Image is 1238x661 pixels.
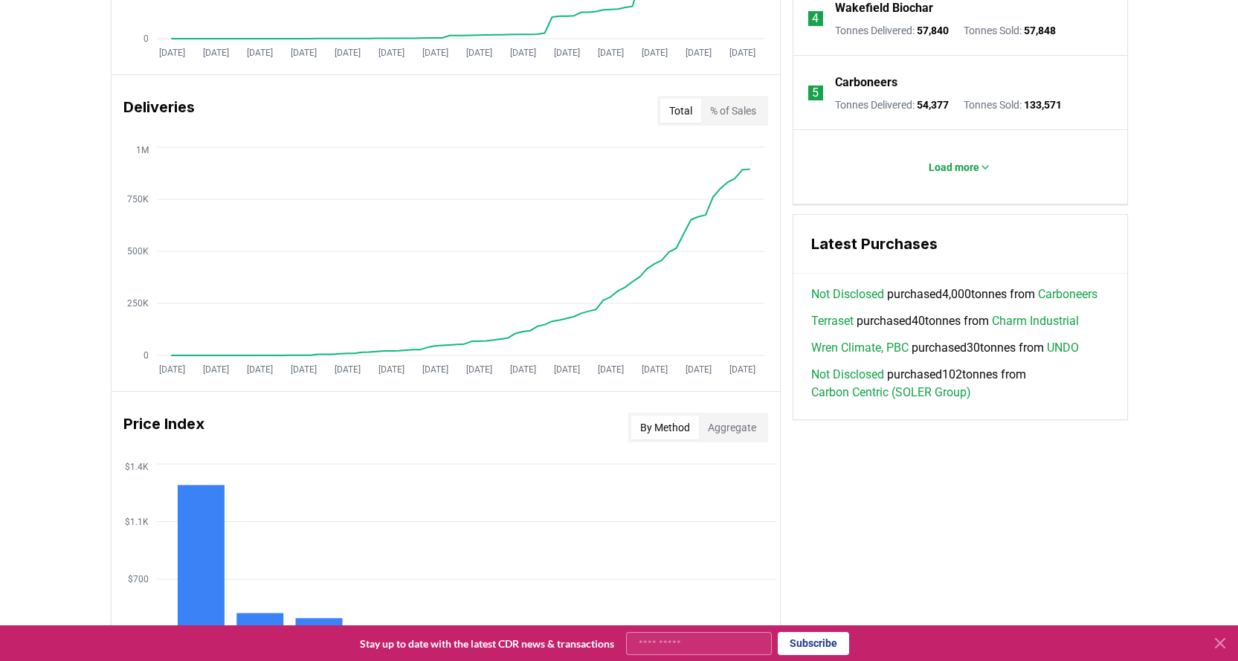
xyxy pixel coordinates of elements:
span: purchased 4,000 tonnes from [811,286,1097,303]
tspan: [DATE] [641,48,667,58]
tspan: [DATE] [685,364,711,375]
tspan: [DATE] [729,48,755,58]
button: Total [660,99,701,123]
tspan: [DATE] [509,48,535,58]
a: UNDO [1047,339,1079,357]
p: Tonnes Sold : [964,23,1056,38]
span: purchased 30 tonnes from [811,339,1079,357]
tspan: 750K [127,194,149,204]
button: Aggregate [699,416,765,439]
tspan: [DATE] [202,48,228,58]
a: Charm Industrial [992,312,1079,330]
tspan: [DATE] [422,364,448,375]
tspan: $700 [128,574,149,584]
p: Load more [929,160,979,175]
h3: Deliveries [123,96,195,126]
a: Carboneers [835,74,897,91]
tspan: [DATE] [378,364,404,375]
a: Carbon Centric (SOLER Group) [811,384,971,402]
tspan: [DATE] [334,364,360,375]
tspan: $1.4K [125,462,149,472]
span: 54,377 [917,99,949,111]
tspan: 1M [136,145,149,155]
tspan: [DATE] [246,364,272,375]
a: Terraset [811,312,854,330]
a: Carboneers [1038,286,1097,303]
a: Not Disclosed [811,366,884,384]
tspan: 500K [127,246,149,257]
tspan: 0 [144,350,149,361]
p: Tonnes Sold : [964,97,1062,112]
tspan: [DATE] [290,364,316,375]
tspan: [DATE] [685,48,711,58]
tspan: [DATE] [158,364,184,375]
span: purchased 40 tonnes from [811,312,1079,330]
tspan: [DATE] [465,364,491,375]
button: Load more [917,152,1003,182]
tspan: [DATE] [334,48,360,58]
p: Tonnes Delivered : [835,97,949,112]
tspan: 250K [127,298,149,309]
tspan: 0 [144,33,149,44]
span: purchased 102 tonnes from [811,366,1109,402]
button: By Method [631,416,699,439]
tspan: [DATE] [553,48,579,58]
p: 4 [812,10,819,28]
tspan: [DATE] [378,48,404,58]
span: 57,840 [917,25,949,36]
span: 133,571 [1024,99,1062,111]
button: % of Sales [701,99,765,123]
p: Tonnes Delivered : [835,23,949,38]
span: 57,848 [1024,25,1056,36]
a: Not Disclosed [811,286,884,303]
tspan: [DATE] [246,48,272,58]
tspan: [DATE] [422,48,448,58]
p: 5 [812,84,819,102]
tspan: [DATE] [202,364,228,375]
tspan: [DATE] [597,48,623,58]
tspan: [DATE] [553,364,579,375]
tspan: [DATE] [158,48,184,58]
tspan: [DATE] [465,48,491,58]
tspan: [DATE] [597,364,623,375]
tspan: [DATE] [729,364,755,375]
tspan: [DATE] [290,48,316,58]
tspan: $1.1K [125,517,149,527]
h3: Latest Purchases [811,233,1109,255]
h3: Price Index [123,413,204,442]
a: Wren Climate, PBC [811,339,909,357]
tspan: [DATE] [509,364,535,375]
tspan: [DATE] [641,364,667,375]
